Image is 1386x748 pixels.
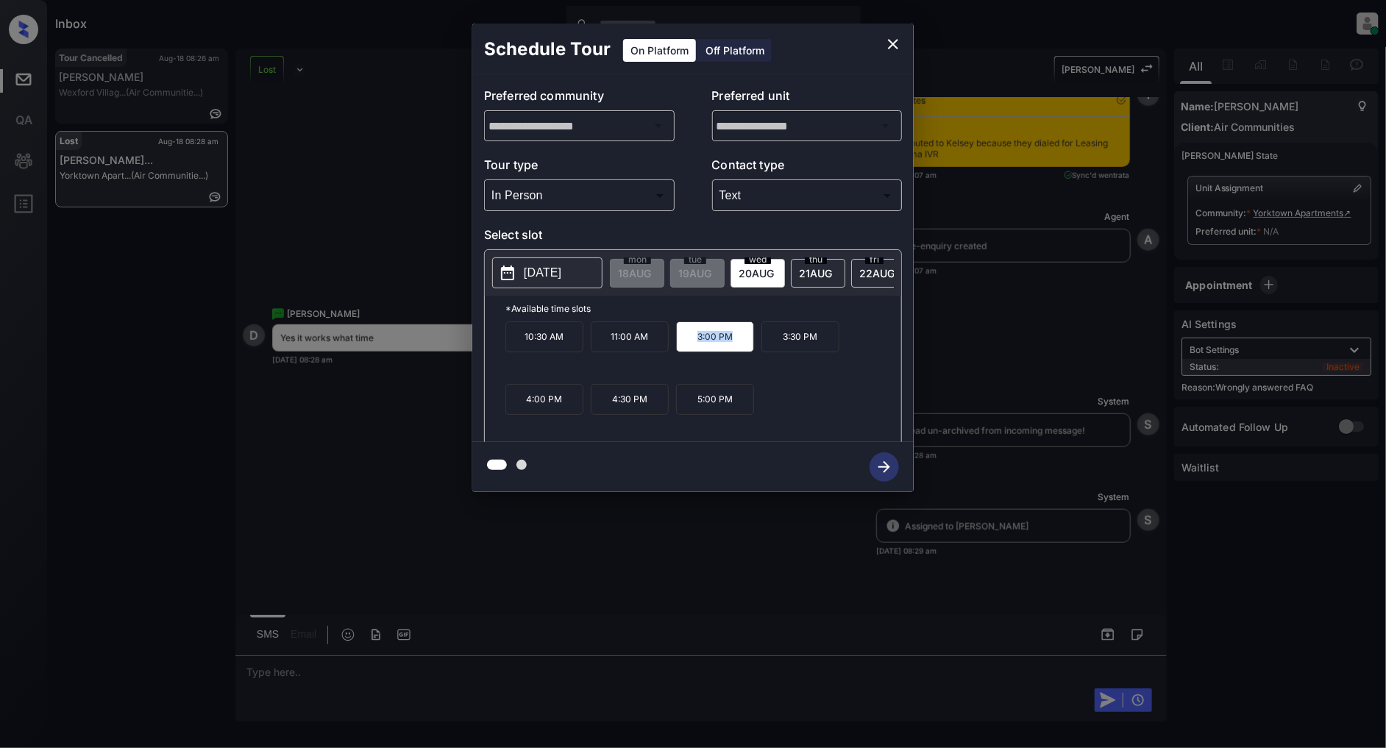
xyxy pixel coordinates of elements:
p: Preferred community [484,87,675,110]
p: 11:00 AM [591,321,669,352]
p: Preferred unit [712,87,903,110]
button: close [878,29,908,59]
div: On Platform [623,39,696,62]
p: Contact type [712,156,903,179]
span: 21 AUG [799,267,832,279]
p: *Available time slots [505,296,901,321]
span: fri [865,255,884,264]
div: date-select [851,259,906,288]
button: [DATE] [492,257,603,288]
p: 3:00 PM [676,321,754,352]
div: Off Platform [698,39,772,62]
p: [DATE] [524,264,561,282]
p: 4:00 PM [505,384,583,415]
h2: Schedule Tour [472,24,622,75]
p: 5:00 PM [676,384,754,415]
div: date-select [791,259,845,288]
div: In Person [488,183,671,207]
p: Tour type [484,156,675,179]
div: Text [716,183,899,207]
span: thu [805,255,827,264]
span: wed [744,255,771,264]
span: 20 AUG [739,267,774,279]
p: 3:30 PM [761,321,839,352]
p: Select slot [484,226,902,249]
div: date-select [731,259,785,288]
p: 10:30 AM [505,321,583,352]
span: 22 AUG [859,267,895,279]
p: 4:30 PM [591,384,669,415]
